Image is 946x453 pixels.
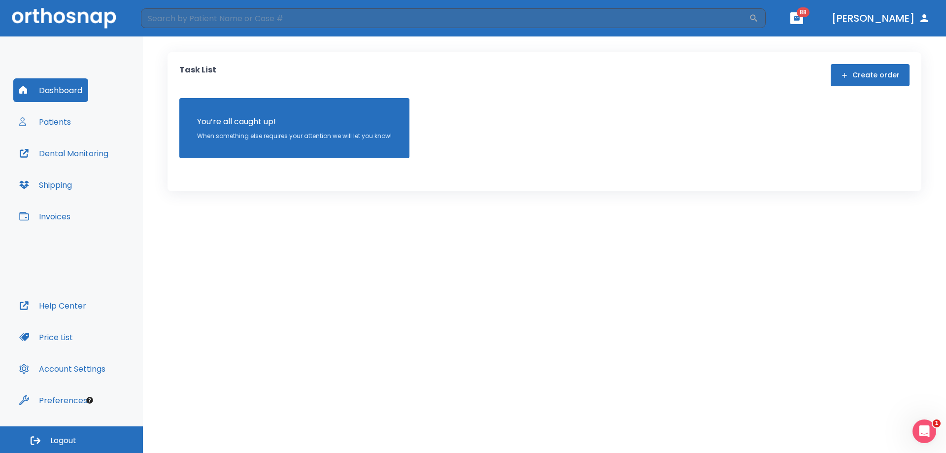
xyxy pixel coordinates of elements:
button: Price List [13,325,79,349]
iframe: Intercom live chat [912,419,936,443]
button: Shipping [13,173,78,197]
button: Dashboard [13,78,88,102]
button: Account Settings [13,357,111,381]
input: Search by Patient Name or Case # [141,8,749,28]
p: Task List [179,64,216,86]
p: You’re all caught up! [197,116,392,128]
button: Dental Monitoring [13,141,114,165]
button: Help Center [13,294,92,317]
button: Patients [13,110,77,134]
button: Create order [831,64,910,86]
div: Tooltip anchor [85,396,94,405]
span: 88 [797,7,810,17]
span: 1 [933,419,941,427]
button: [PERSON_NAME] [828,9,934,27]
button: Preferences [13,388,93,412]
span: Logout [50,435,76,446]
img: Orthosnap [12,8,116,28]
p: When something else requires your attention we will let you know! [197,132,392,140]
button: Invoices [13,205,76,228]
